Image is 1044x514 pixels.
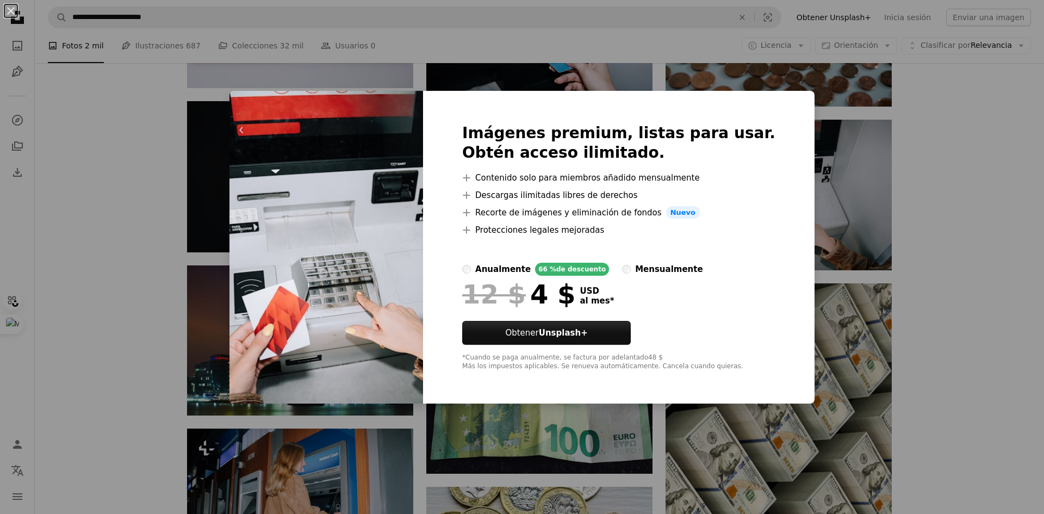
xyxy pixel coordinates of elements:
[666,206,700,219] span: Nuevo
[462,224,775,237] li: Protecciones legales mejoradas
[622,265,631,274] input: mensualmente
[635,263,703,276] div: mensualmente
[462,206,775,219] li: Recorte de imágenes y eliminación de fondos
[462,354,775,371] div: *Cuando se paga anualmente, se factura por adelantado 48 $ Más los impuestos aplicables. Se renue...
[475,263,531,276] div: anualmente
[462,171,775,184] li: Contenido solo para miembros añadido mensualmente
[462,123,775,163] h2: Imágenes premium, listas para usar. Obtén acceso ilimitado.
[535,263,609,276] div: 66 % de descuento
[539,328,588,338] strong: Unsplash+
[462,265,471,274] input: anualmente66 %de descuento
[580,296,614,306] span: al mes *
[462,280,526,308] span: 12 $
[462,321,631,345] button: ObtenerUnsplash+
[580,286,614,296] span: USD
[462,280,575,308] div: 4 $
[462,189,775,202] li: Descargas ilimitadas libres de derechos
[229,91,423,404] img: premium_photo-1755541974413-4d8a29fb4e18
